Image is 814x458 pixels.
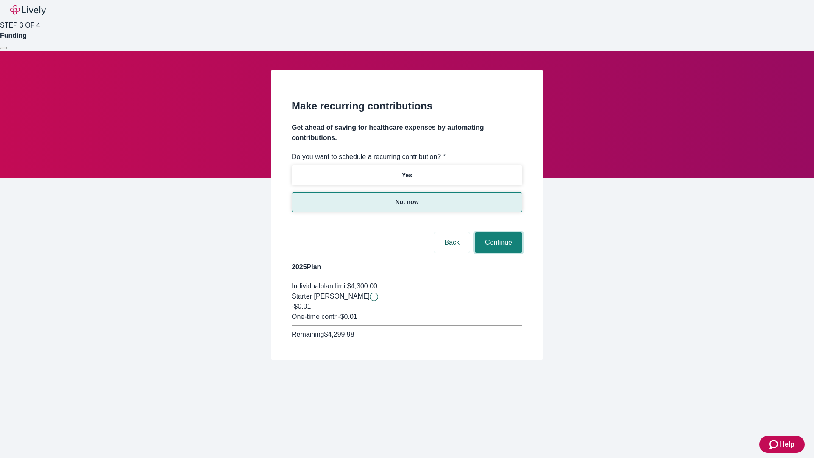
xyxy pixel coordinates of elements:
[338,313,357,320] span: - $0.01
[292,313,338,320] span: One-time contr.
[402,171,412,180] p: Yes
[370,293,378,301] button: Lively will contribute $0.01 to establish your account
[347,282,377,290] span: $4,300.00
[324,331,354,338] span: $4,299.98
[370,293,378,301] svg: Starter penny details
[292,262,522,272] h4: 2025 Plan
[475,232,522,253] button: Continue
[292,98,522,114] h2: Make recurring contributions
[759,436,805,453] button: Zendesk support iconHelp
[292,293,370,300] span: Starter [PERSON_NAME]
[395,198,418,207] p: Not now
[292,192,522,212] button: Not now
[292,152,446,162] label: Do you want to schedule a recurring contribution? *
[769,439,780,450] svg: Zendesk support icon
[292,282,347,290] span: Individual plan limit
[780,439,794,450] span: Help
[292,331,324,338] span: Remaining
[292,123,522,143] h4: Get ahead of saving for healthcare expenses by automating contributions.
[292,165,522,185] button: Yes
[292,303,311,310] span: -$0.01
[434,232,470,253] button: Back
[10,5,46,15] img: Lively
